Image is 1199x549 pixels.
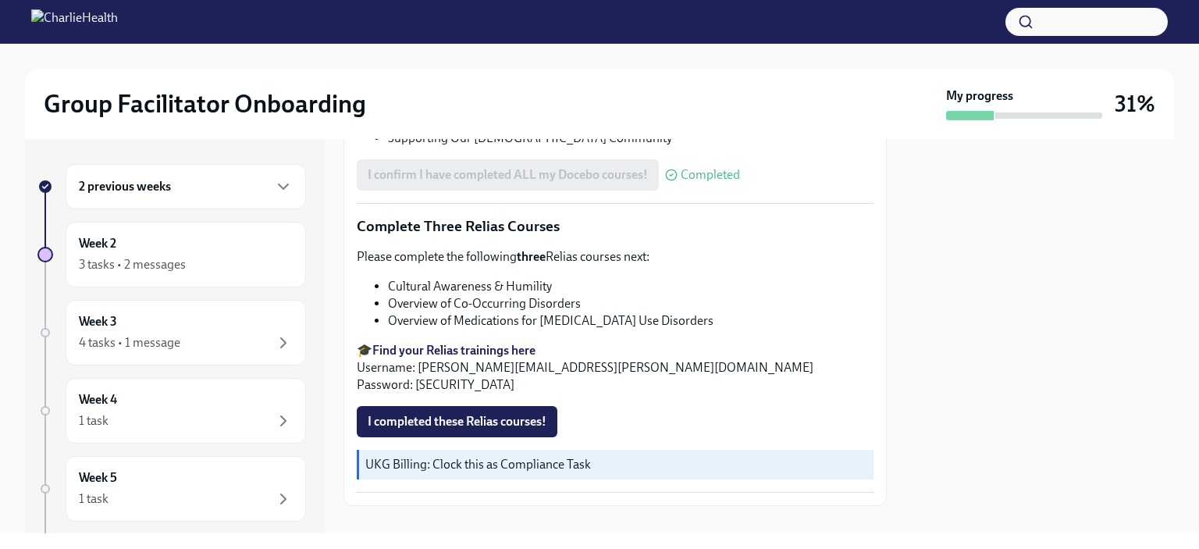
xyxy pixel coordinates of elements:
a: Week 34 tasks • 1 message [37,300,306,365]
li: Overview of Co-Occurring Disorders [388,295,873,312]
div: 2 previous weeks [66,164,306,209]
div: 3 tasks • 2 messages [79,256,186,273]
div: 1 task [79,412,109,430]
div: 1 task [79,490,109,508]
p: UKG Billing: Clock this as Compliance Task [365,456,867,473]
h2: Group Facilitator Onboarding [44,88,366,119]
span: I completed these Relias courses! [368,414,546,430]
strong: three [517,249,546,264]
h6: Week 2 [79,235,116,252]
p: Please complete the following Relias courses next: [357,248,873,266]
p: 🎓 Username: [PERSON_NAME][EMAIL_ADDRESS][PERSON_NAME][DOMAIN_NAME] Password: [SECURITY_DATA] [357,342,873,394]
a: Week 23 tasks • 2 messages [37,222,306,287]
a: Week 41 task [37,378,306,444]
img: CharlieHealth [31,9,118,34]
a: Week 51 task [37,456,306,522]
h6: 2 previous weeks [79,178,171,195]
p: Complete Three Relias Courses [357,216,873,237]
h6: Week 3 [79,313,117,330]
h6: Week 4 [79,391,117,408]
div: 4 tasks • 1 message [79,334,180,351]
a: Find your Relias trainings here [372,343,535,358]
li: Overview of Medications for [MEDICAL_DATA] Use Disorders [388,312,873,330]
h6: Week 5 [79,469,117,487]
h3: 31% [1115,90,1155,118]
button: I completed these Relias courses! [357,406,557,437]
li: Cultural Awareness & Humility [388,278,873,295]
span: Completed [681,169,740,181]
strong: My progress [946,87,1013,105]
